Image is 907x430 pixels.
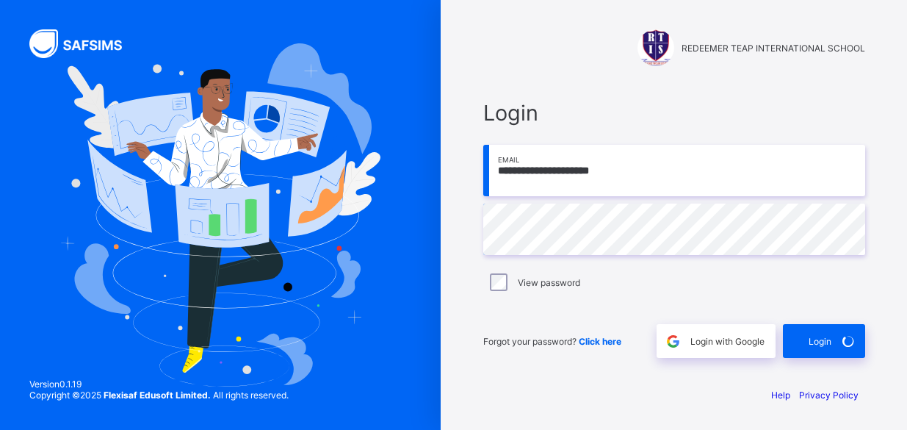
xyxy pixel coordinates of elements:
[771,390,790,401] a: Help
[483,336,621,347] span: Forgot your password?
[60,43,380,387] img: Hero Image
[104,390,211,401] strong: Flexisaf Edusoft Limited.
[29,390,289,401] span: Copyright © 2025 All rights reserved.
[809,336,831,347] span: Login
[682,43,865,54] span: REDEEMER TEAP INTERNATIONAL SCHOOL
[518,277,580,288] label: View password
[690,336,765,347] span: Login with Google
[483,100,865,126] span: Login
[579,336,621,347] a: Click here
[29,29,140,58] img: SAFSIMS Logo
[799,390,859,401] a: Privacy Policy
[665,333,682,350] img: google.396cfc9801f0270233282035f929180a.svg
[29,379,289,390] span: Version 0.1.19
